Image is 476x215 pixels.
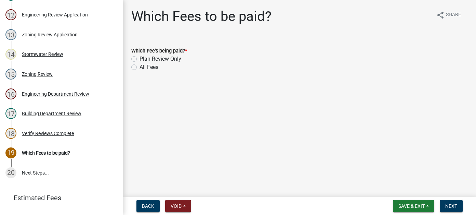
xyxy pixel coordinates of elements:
h1: Which Fees to be paid? [131,8,272,25]
div: 19 [5,147,16,158]
div: Zoning Review Application [22,32,78,37]
div: 20 [5,167,16,178]
div: 15 [5,69,16,80]
span: Save & Exit [398,203,425,209]
span: Void [171,203,182,209]
div: 16 [5,88,16,99]
div: 13 [5,29,16,40]
a: Estimated Fees [5,191,112,205]
div: Verify Reviews Complete [22,131,74,136]
button: Back [136,200,160,212]
div: Zoning Review [22,72,53,76]
span: Back [142,203,154,209]
div: 12 [5,9,16,20]
span: Next [445,203,457,209]
button: Next [440,200,463,212]
div: 14 [5,49,16,60]
span: Share [446,11,461,19]
div: Engineering Department Review [22,92,89,96]
div: Building Department Review [22,111,81,116]
i: share [436,11,445,19]
div: Which Fees to be paid? [22,151,70,155]
label: All Fees [140,63,158,71]
button: Void [165,200,191,212]
button: Save & Exit [393,200,434,212]
div: Engineering Review Application [22,12,88,17]
label: Which Fee's being paid? [131,49,187,53]
div: Stormwater Review [22,52,63,57]
label: Plan Review Only [140,55,181,63]
div: 18 [5,128,16,139]
button: shareShare [431,8,466,22]
div: 17 [5,108,16,119]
